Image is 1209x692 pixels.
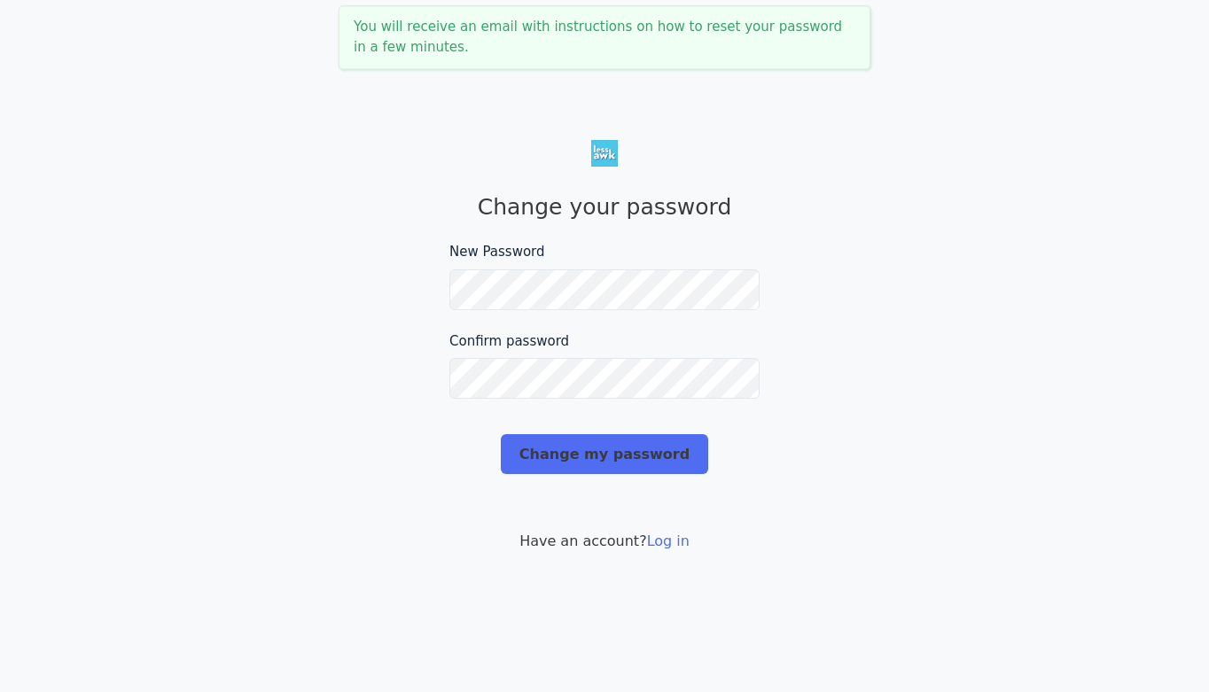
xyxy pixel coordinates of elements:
[647,533,690,549] a: Log in
[449,331,760,352] label: Confirm password
[449,193,760,221] h1: Change your password
[354,17,855,58] p: You will receive an email with instructions on how to reset your password in a few minutes.
[449,242,760,262] label: New Password
[449,531,760,552] p: Have an account?
[501,434,708,474] input: Change my password
[591,140,618,167] img: Less Awkward Hub logo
